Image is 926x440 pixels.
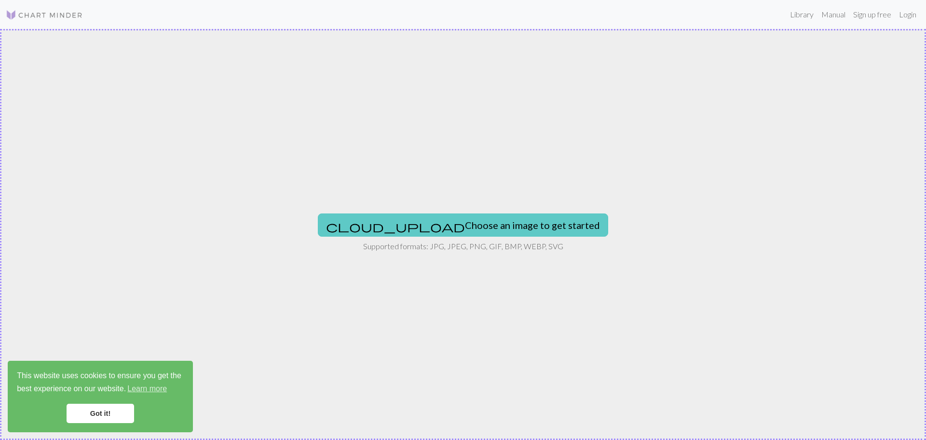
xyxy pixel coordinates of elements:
[817,5,849,24] a: Manual
[786,5,817,24] a: Library
[318,213,608,237] button: Choose an image to get started
[6,9,83,21] img: Logo
[895,5,920,24] a: Login
[67,404,134,423] a: dismiss cookie message
[363,241,563,252] p: Supported formats: JPG, JPEG, PNG, GIF, BMP, WEBP, SVG
[849,5,895,24] a: Sign up free
[326,220,465,233] span: cloud_upload
[8,361,193,432] div: cookieconsent
[126,382,168,396] a: learn more about cookies
[17,370,184,396] span: This website uses cookies to ensure you get the best experience on our website.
